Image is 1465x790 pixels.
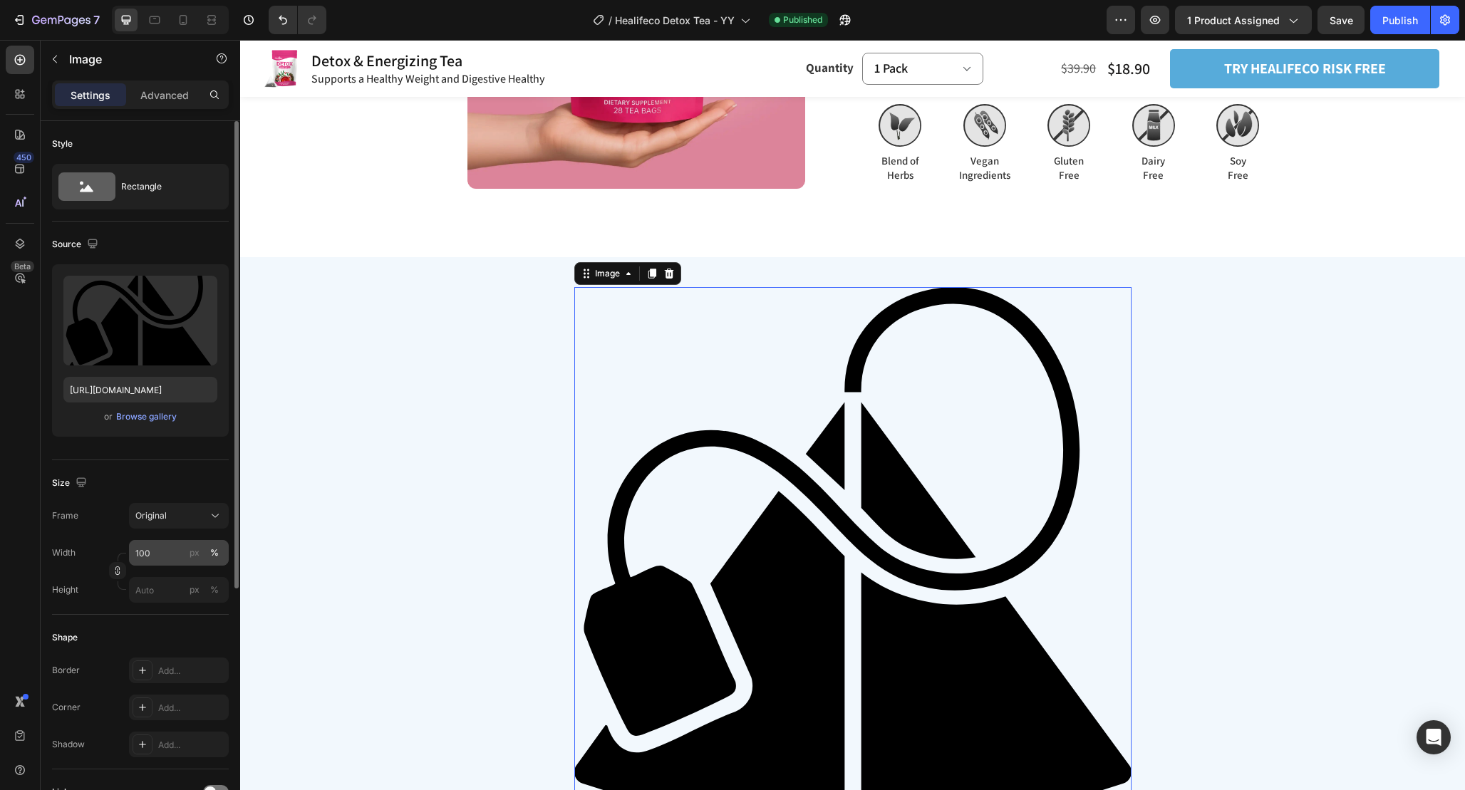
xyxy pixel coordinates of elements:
div: px [190,583,200,596]
div: % [210,546,219,559]
div: Image [352,227,383,240]
div: 450 [14,152,34,163]
span: or [104,408,113,425]
p: Advanced [140,88,189,103]
div: Source [52,235,101,254]
div: Rectangle [121,170,208,203]
p: Soy [957,114,1039,128]
p: Free [788,128,870,142]
img: gempages_464015395364275143-07540042-ffde-4daf-ab36-947e18b96973.svg [976,64,1019,107]
div: Add... [158,739,225,752]
p: Gluten [788,114,870,128]
div: Add... [158,665,225,677]
input: px% [129,577,229,603]
iframe: Design area [240,40,1465,790]
button: Browse gallery [115,410,177,424]
span: 1 product assigned [1187,13,1280,28]
p: Blend of [619,114,701,128]
img: preview-image [63,276,217,365]
div: Beta [11,261,34,272]
img: gempages_464015395364275143-4aac664b-a653-4dfe-8460-427b8b274a8c.svg [723,64,766,107]
input: https://example.com/image.jpg [63,377,217,402]
p: Herbs [619,128,701,142]
button: % [186,544,203,561]
span: Save [1330,14,1353,26]
button: % [186,581,203,598]
div: Shadow [52,738,85,751]
p: Free [873,128,955,142]
button: 1 product assigned [1175,6,1312,34]
button: px [206,581,223,598]
p: Dairy [873,114,955,128]
img: gempages_464015395364275143-32e98910-b7b9-4929-bb10-e73b6c9673da.svg [892,64,935,107]
button: px [206,544,223,561]
p: Settings [71,88,110,103]
div: Undo/Redo [269,6,326,34]
span: Published [783,14,822,26]
p: 7 [93,11,100,28]
span: Healifeco Detox Tea - YY [615,13,735,28]
div: Border [52,664,80,677]
label: Frame [52,509,78,522]
button: 7 [6,6,106,34]
div: Open Intercom Messenger [1417,720,1451,754]
div: px [190,546,200,559]
label: Height [52,583,78,596]
span: Original [135,509,167,522]
img: gempages_464015395364275143-6bf59633-d127-4011-b702-a3935bffe14b.svg [638,64,681,107]
div: Size [52,474,90,493]
div: Browse gallery [116,410,177,423]
input: px% [129,540,229,566]
label: Width [52,546,76,559]
p: Image [69,51,190,68]
p: Vegan [704,114,786,128]
div: Corner [52,701,81,714]
img: gempages_464015395364275143-1fcdfb01-307b-430b-b59a-3fd7aa1dff34.svg [807,64,850,107]
div: Shape [52,631,78,644]
button: Publish [1370,6,1430,34]
div: Add... [158,702,225,714]
span: / [609,13,612,28]
button: Save [1318,6,1365,34]
p: Free [957,128,1039,142]
div: Publish [1382,13,1418,28]
div: Style [52,137,73,150]
button: Original [129,503,229,529]
div: % [210,583,219,596]
p: Ingredients [704,128,786,142]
